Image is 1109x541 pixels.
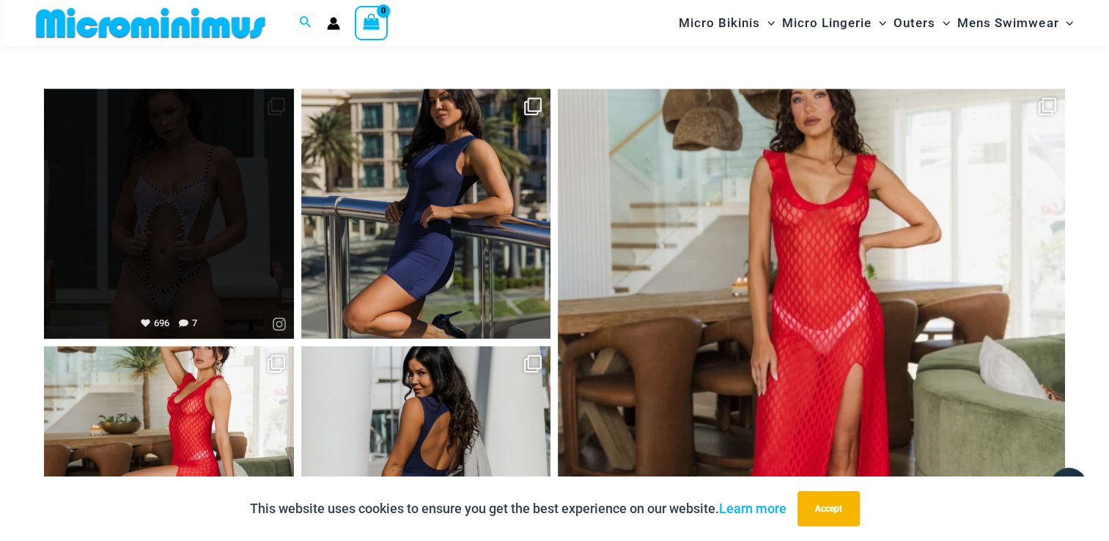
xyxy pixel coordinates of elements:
a: Search icon link [299,14,312,32]
span: Menu Toggle [1058,4,1073,42]
span: Micro Bikinis [679,4,760,42]
span: 7 [179,317,197,328]
nav: Site Navigation [673,2,1080,44]
p: This website uses cookies to ensure you get the best experience on our website. [250,498,786,520]
span: Menu Toggle [935,4,950,42]
a: Learn more [719,501,786,516]
button: Accept [797,491,860,526]
span: Menu Toggle [872,4,886,42]
span: Micro Lingerie [782,4,872,42]
span: 696 [141,317,169,328]
span: Outers [894,4,935,42]
span: Mens Swimwear [957,4,1058,42]
a: OutersMenu ToggleMenu Toggle [890,4,954,42]
a: Micro BikinisMenu ToggleMenu Toggle [675,4,778,42]
a: Instagram [266,303,292,339]
a: View Shopping Cart, empty [355,6,388,40]
svg: Instagram [272,317,287,331]
span: Menu Toggle [760,4,775,42]
a: Mens SwimwearMenu ToggleMenu Toggle [954,4,1077,42]
a: Account icon link [327,17,340,30]
img: MM SHOP LOGO FLAT [30,7,271,40]
a: Micro LingerieMenu ToggleMenu Toggle [778,4,890,42]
